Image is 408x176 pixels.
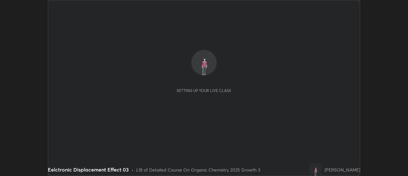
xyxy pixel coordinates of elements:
[177,88,231,93] div: Setting up your live class
[131,166,134,173] div: •
[136,166,260,173] div: L18 of Detailed Course On Organic Chemistry 2025 Growth 3
[309,163,322,176] img: 807bcb3d27944c288ab7064a26e4c203.png
[324,166,360,173] div: [PERSON_NAME]
[48,166,129,173] div: Eelctronic Displacement Effect 03
[191,50,217,75] img: 807bcb3d27944c288ab7064a26e4c203.png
